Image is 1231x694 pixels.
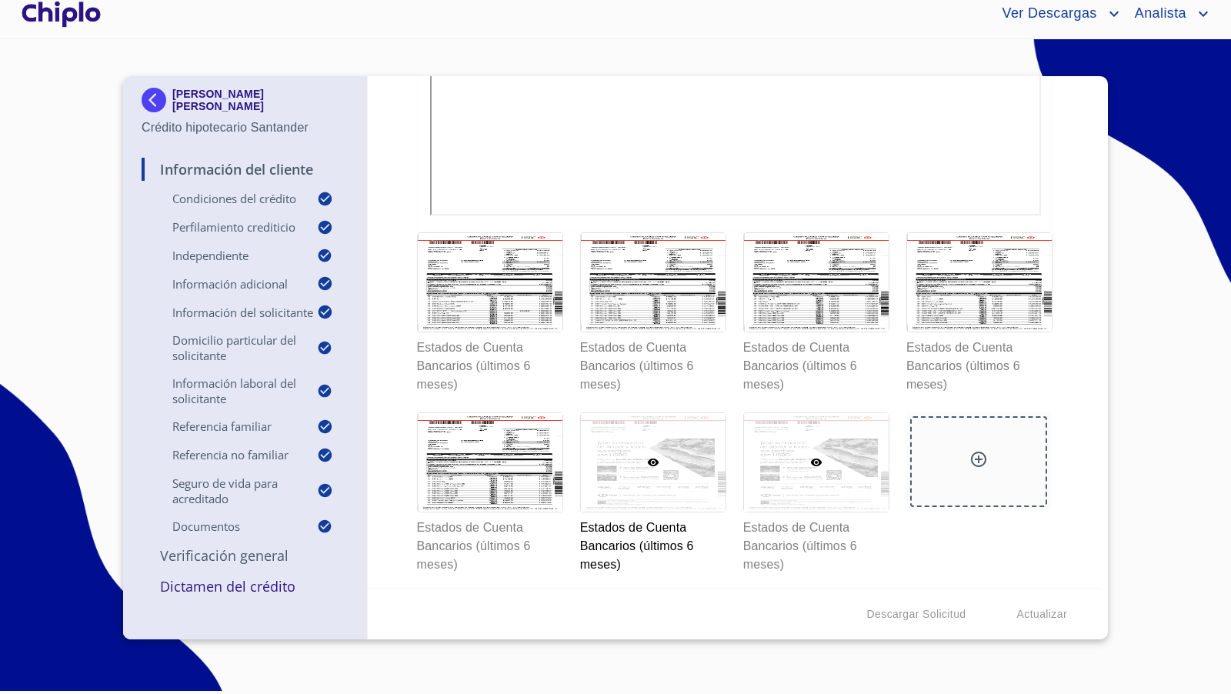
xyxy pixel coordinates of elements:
[861,600,972,629] button: Descargar Solicitud
[142,332,317,363] p: Domicilio Particular del Solicitante
[172,88,349,112] p: [PERSON_NAME] [PERSON_NAME]
[1123,2,1194,26] span: Analista
[142,475,317,506] p: Seguro de Vida para Acreditado
[142,160,349,179] p: Información del Cliente
[1011,600,1073,629] button: Actualizar
[142,419,317,434] p: Referencia Familiar
[743,332,888,394] p: Estados de Cuenta Bancarios (últimos 6 meses)
[743,512,888,574] p: Estados de Cuenta Bancarios (últimos 6 meses)
[142,447,317,462] p: Referencia No Familiar
[581,233,726,332] img: Estados de Cuenta Bancarios (últimos 6 meses)
[906,332,1051,394] p: Estados de Cuenta Bancarios (últimos 6 meses)
[580,512,725,574] p: Estados de Cuenta Bancarios (últimos 6 meses)
[1123,2,1213,26] button: account of current user
[142,546,349,565] p: Verificación General
[418,233,562,332] img: Estados de Cuenta Bancarios (últimos 6 meses)
[142,248,317,263] p: Independiente
[580,332,725,394] p: Estados de Cuenta Bancarios (últimos 6 meses)
[744,233,889,332] img: Estados de Cuenta Bancarios (últimos 6 meses)
[142,88,349,118] div: [PERSON_NAME] [PERSON_NAME]
[990,2,1104,26] span: Ver Descargas
[907,233,1052,332] img: Estados de Cuenta Bancarios (últimos 6 meses)
[142,375,317,406] p: Información Laboral del Solicitante
[142,305,317,320] p: Información del Solicitante
[142,276,317,292] p: Información adicional
[418,413,562,512] img: Estados de Cuenta Bancarios (últimos 6 meses)
[417,332,562,394] p: Estados de Cuenta Bancarios (últimos 6 meses)
[417,512,562,574] p: Estados de Cuenta Bancarios (últimos 6 meses)
[867,605,966,624] span: Descargar Solicitud
[142,577,349,596] p: Dictamen del Crédito
[142,519,317,534] p: Documentos
[1017,605,1067,624] span: Actualizar
[142,88,172,112] img: Docupass spot blue
[142,191,317,206] p: Condiciones del Crédito
[142,219,317,235] p: Perfilamiento crediticio
[990,2,1123,26] button: account of current user
[142,118,349,137] p: Crédito hipotecario Santander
